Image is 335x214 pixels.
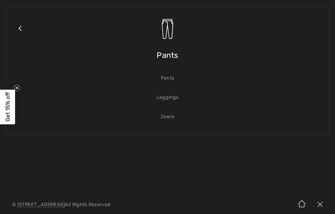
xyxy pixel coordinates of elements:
[4,92,11,122] span: Get 15% off
[14,85,20,91] button: Close teaser
[12,91,323,104] a: Leggings
[311,195,329,214] img: X
[12,110,323,123] a: Jeans
[12,71,323,85] a: Pants
[12,203,197,207] p: © All Rights Reserved
[293,195,311,214] img: Home
[157,45,178,66] span: Pants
